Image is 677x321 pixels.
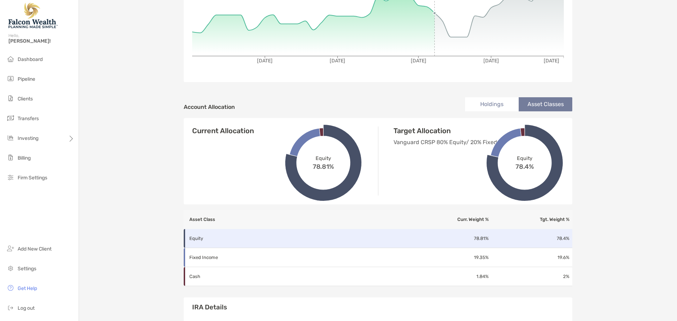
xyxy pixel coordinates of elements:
p: Equity [189,234,288,243]
span: Get Help [18,285,37,291]
img: dashboard icon [6,55,15,63]
img: pipeline icon [6,74,15,83]
tspan: [DATE] [483,58,499,64]
th: Curr. Weight % [411,210,489,229]
h4: Current Allocation [192,126,254,135]
span: Firm Settings [18,175,47,181]
li: Asset Classes [519,97,572,111]
tspan: [DATE] [544,58,559,64]
img: clients icon [6,94,15,103]
span: Investing [18,135,38,141]
img: logout icon [6,303,15,312]
p: Vanguard CRSP 80% Equity/ 20% Fixed Income Portfolio [394,138,503,147]
img: investing icon [6,134,15,142]
span: Billing [18,155,31,161]
span: [PERSON_NAME]! [8,38,74,44]
img: billing icon [6,153,15,162]
img: get-help icon [6,284,15,292]
span: Equity [316,155,331,161]
td: 1.84 % [411,267,489,286]
img: Falcon Wealth Planning Logo [8,3,58,28]
span: Dashboard [18,56,43,62]
td: 19.35 % [411,248,489,267]
img: firm-settings icon [6,173,15,181]
span: Settings [18,266,36,272]
th: Asset Class [184,210,411,229]
h4: Account Allocation [184,104,235,110]
li: Holdings [465,97,519,111]
span: 78.81% [313,161,334,170]
h3: IRA Details [192,303,564,311]
td: 19.6 % [489,248,572,267]
img: settings icon [6,264,15,272]
img: add_new_client icon [6,244,15,253]
img: transfers icon [6,114,15,122]
td: 78.81 % [411,229,489,248]
span: Equity [517,155,532,161]
span: Add New Client [18,246,51,252]
h4: Target Allocation [394,126,503,135]
th: Tgt. Weight % [489,210,572,229]
span: Pipeline [18,76,35,82]
td: 2 % [489,267,572,286]
span: Log out [18,305,35,311]
span: 78.4% [516,161,534,170]
p: Cash [189,272,288,281]
tspan: [DATE] [411,58,426,64]
span: Transfers [18,116,39,122]
tspan: [DATE] [330,58,345,64]
span: Clients [18,96,33,102]
p: Fixed Income [189,253,288,262]
tspan: [DATE] [257,58,273,64]
td: 78.4 % [489,229,572,248]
